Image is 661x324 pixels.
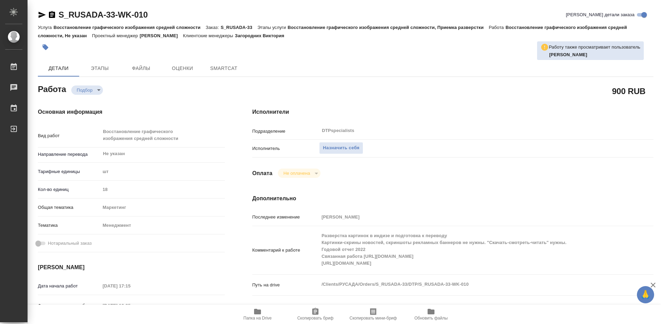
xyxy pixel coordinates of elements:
p: Заказ: [206,25,220,30]
p: Работа [489,25,506,30]
div: шт [100,166,225,178]
span: Обновить файлы [415,316,448,321]
span: Файлы [125,64,158,73]
button: Не оплачена [281,170,312,176]
p: Работу также просматривает пользователь [549,44,640,51]
button: Добавить тэг [38,40,53,55]
span: 🙏 [640,287,651,302]
p: Вид работ [38,132,100,139]
span: Этапы [83,64,116,73]
p: Восстановление графического изображения средней сложности [53,25,206,30]
p: Проектный менеджер [92,33,139,38]
span: Папка на Drive [243,316,272,321]
p: Комментарий к работе [252,247,319,254]
p: Тематика [38,222,100,229]
p: Исполнитель [252,145,319,152]
textarea: Разверстка картинок в индизе и подготовка к переводу Картинки-скрины новостей, скриншоты рекламны... [319,230,620,269]
input: Пустое поле [100,184,225,194]
button: Обновить файлы [402,305,460,324]
p: Клиентские менеджеры [183,33,235,38]
p: Дата начала работ [38,283,100,290]
span: Скопировать мини-бриф [349,316,397,321]
span: Нотариальный заказ [48,240,92,247]
span: Назначить себя [323,144,359,152]
div: Менеджмент [100,220,225,231]
div: Подбор [71,85,103,95]
p: Этапы услуги [258,25,288,30]
p: Путь на drive [252,282,319,288]
h4: Дополнительно [252,194,653,203]
span: Скопировать бриф [297,316,333,321]
p: Подразделение [252,128,319,135]
div: Маркетинг [100,202,225,213]
p: Загородних Виктория [235,33,289,38]
button: 🙏 [637,286,654,303]
b: [PERSON_NAME] [549,52,587,57]
p: Общая тематика [38,204,100,211]
input: Пустое поле [100,301,160,311]
input: Пустое поле [319,212,620,222]
div: Подбор [278,169,320,178]
p: Кол-во единиц [38,186,100,193]
h2: 900 RUB [612,85,646,97]
p: Малофеева Екатерина [549,51,640,58]
p: Факт. дата начала работ [38,302,100,309]
input: Пустое поле [100,281,160,291]
button: Назначить себя [319,142,363,154]
span: Оценки [166,64,199,73]
h2: Работа [38,82,66,95]
p: Последнее изменение [252,214,319,221]
button: Скопировать мини-бриф [344,305,402,324]
h4: [PERSON_NAME] [38,263,225,272]
h4: Оплата [252,169,273,178]
p: S_RUSADA-33 [221,25,258,30]
p: Восстановление графического изображения средней сложности, Приемка разверстки [288,25,489,30]
span: [PERSON_NAME] детали заказа [566,11,634,18]
p: Тарифные единицы [38,168,100,175]
p: [PERSON_NAME] [140,33,183,38]
button: Подбор [75,87,95,93]
span: Детали [42,64,75,73]
textarea: /Clients/РУСАДА/Orders/S_RUSADA-33/DTP/S_RUSADA-33-WK-010 [319,279,620,290]
a: S_RUSADA-33-WK-010 [59,10,148,19]
button: Скопировать бриф [286,305,344,324]
p: Направление перевода [38,151,100,158]
button: Скопировать ссылку [48,11,56,19]
p: Услуга [38,25,53,30]
h4: Основная информация [38,108,225,116]
button: Скопировать ссылку для ЯМессенджера [38,11,46,19]
button: Папка на Drive [229,305,286,324]
h4: Исполнители [252,108,653,116]
span: SmartCat [207,64,240,73]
